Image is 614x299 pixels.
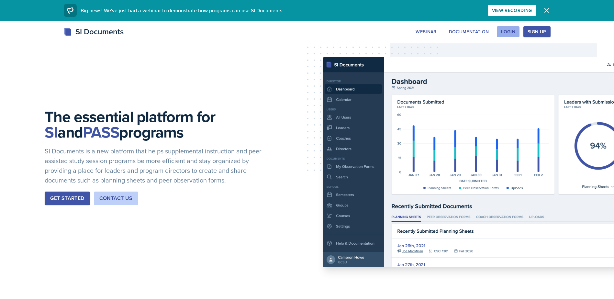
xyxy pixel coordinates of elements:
[497,26,519,37] button: Login
[523,26,550,37] button: Sign Up
[50,194,84,202] div: Get Started
[492,8,532,13] div: View Recording
[528,29,546,34] div: Sign Up
[81,7,284,14] span: Big news! We've just had a webinar to demonstrate how programs can use SI Documents.
[411,26,441,37] button: Webinar
[45,192,90,205] button: Get Started
[445,26,493,37] button: Documentation
[99,194,133,202] div: Contact Us
[416,29,436,34] div: Webinar
[64,26,124,38] div: SI Documents
[94,192,138,205] button: Contact Us
[501,29,515,34] div: Login
[488,5,536,16] button: View Recording
[449,29,489,34] div: Documentation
